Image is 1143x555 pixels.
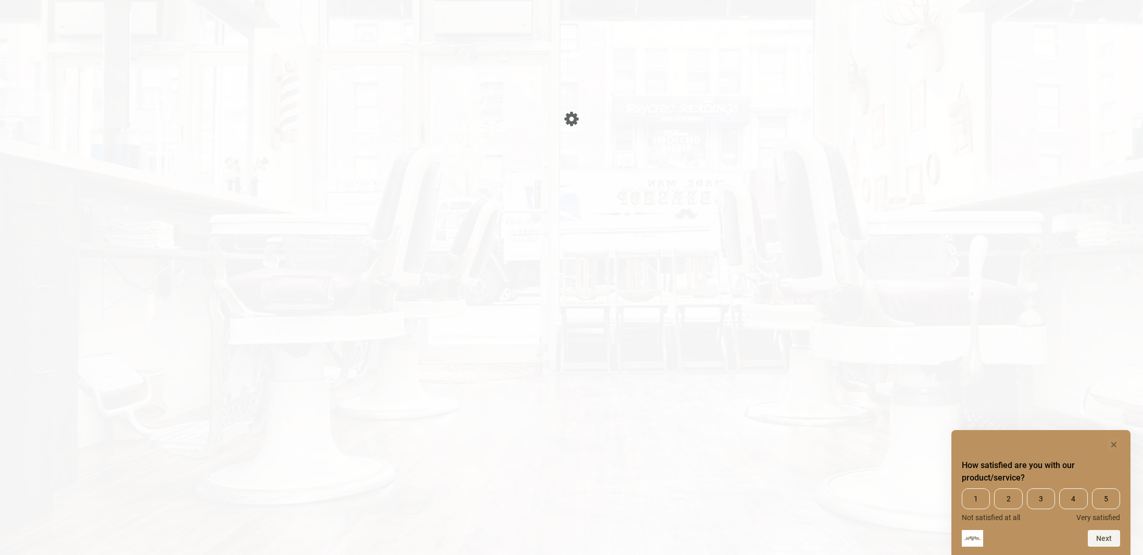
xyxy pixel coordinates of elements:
div: How satisfied are you with our product/service? Select an option from 1 to 5, with 1 being Not sa... [962,488,1120,522]
span: 2 [994,488,1022,509]
span: Not satisfied at all [962,513,1020,522]
h2: How satisfied are you with our product/service? Select an option from 1 to 5, with 1 being Not sa... [962,459,1120,484]
span: 4 [1059,488,1087,509]
button: Hide survey [1108,438,1120,451]
span: 3 [1027,488,1055,509]
span: 1 [962,488,990,509]
div: How satisfied are you with our product/service? Select an option from 1 to 5, with 1 being Not sa... [962,438,1120,547]
button: Next question [1088,530,1120,547]
span: 5 [1092,488,1120,509]
span: Very satisfied [1076,513,1120,522]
